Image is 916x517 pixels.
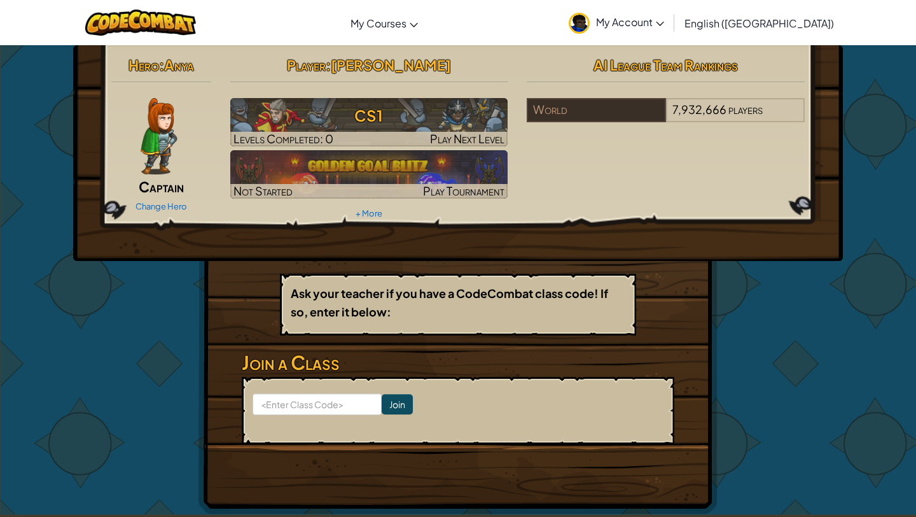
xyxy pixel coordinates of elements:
[430,131,504,146] span: Play Next Level
[350,17,406,30] span: My Courses
[423,183,504,198] span: Play Tournament
[678,6,840,40] a: English ([GEOGRAPHIC_DATA])
[159,56,164,74] span: :
[326,56,331,74] span: :
[139,178,184,195] span: Captain
[253,393,382,415] input: <Enter Class Code>
[382,394,413,414] input: Join
[672,102,726,117] span: 7,932,666
[85,10,197,36] img: CodeCombat logo
[233,131,333,146] span: Levels Completed: 0
[331,56,451,74] span: [PERSON_NAME]
[527,110,805,125] a: World7,932,666players
[141,98,177,174] img: captain-pose.png
[233,183,293,198] span: Not Started
[291,286,608,319] b: Ask your teacher if you have a CodeCombat class code! If so, enter it below:
[287,56,326,74] span: Player
[593,56,738,74] span: AI League Team Rankings
[684,17,834,30] span: English ([GEOGRAPHIC_DATA])
[128,56,159,74] span: Hero
[562,3,670,43] a: My Account
[596,15,664,29] span: My Account
[344,6,424,40] a: My Courses
[164,56,194,74] span: Anya
[230,150,508,199] img: Golden Goal
[135,201,187,211] a: Change Hero
[230,98,508,146] a: Play Next Level
[569,13,590,34] img: avatar
[242,348,674,377] h3: Join a Class
[230,98,508,146] img: CS1
[728,102,763,117] span: players
[356,208,382,218] a: + More
[230,101,508,130] h3: CS1
[527,98,665,122] div: World
[230,150,508,199] a: Not StartedPlay Tournament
